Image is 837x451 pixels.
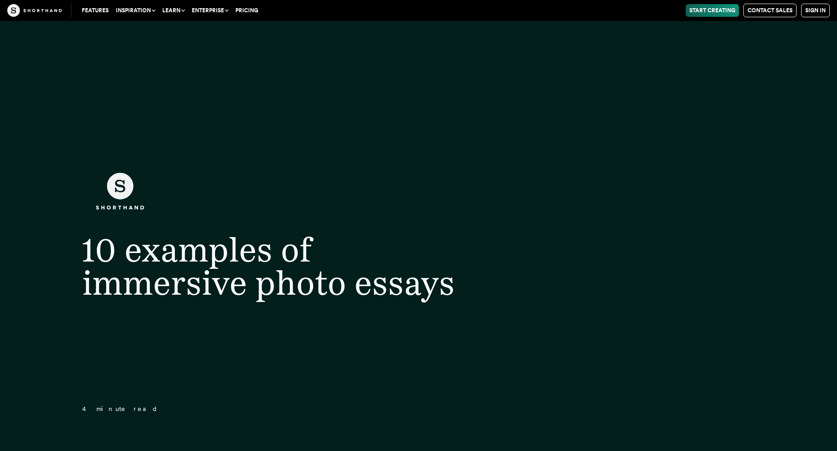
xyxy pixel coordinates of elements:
button: Enterprise [188,4,232,17]
p: 4 minute read [64,404,478,415]
h1: 10 examples of immersive photo essays [64,233,478,300]
a: Contact Sales [743,4,797,17]
a: Features [78,4,112,17]
a: Start Creating [686,4,739,17]
img: The Craft [7,4,62,17]
button: Inspiration [112,4,159,17]
a: Sign in [801,4,830,17]
a: Pricing [232,4,262,17]
button: Learn [159,4,188,17]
